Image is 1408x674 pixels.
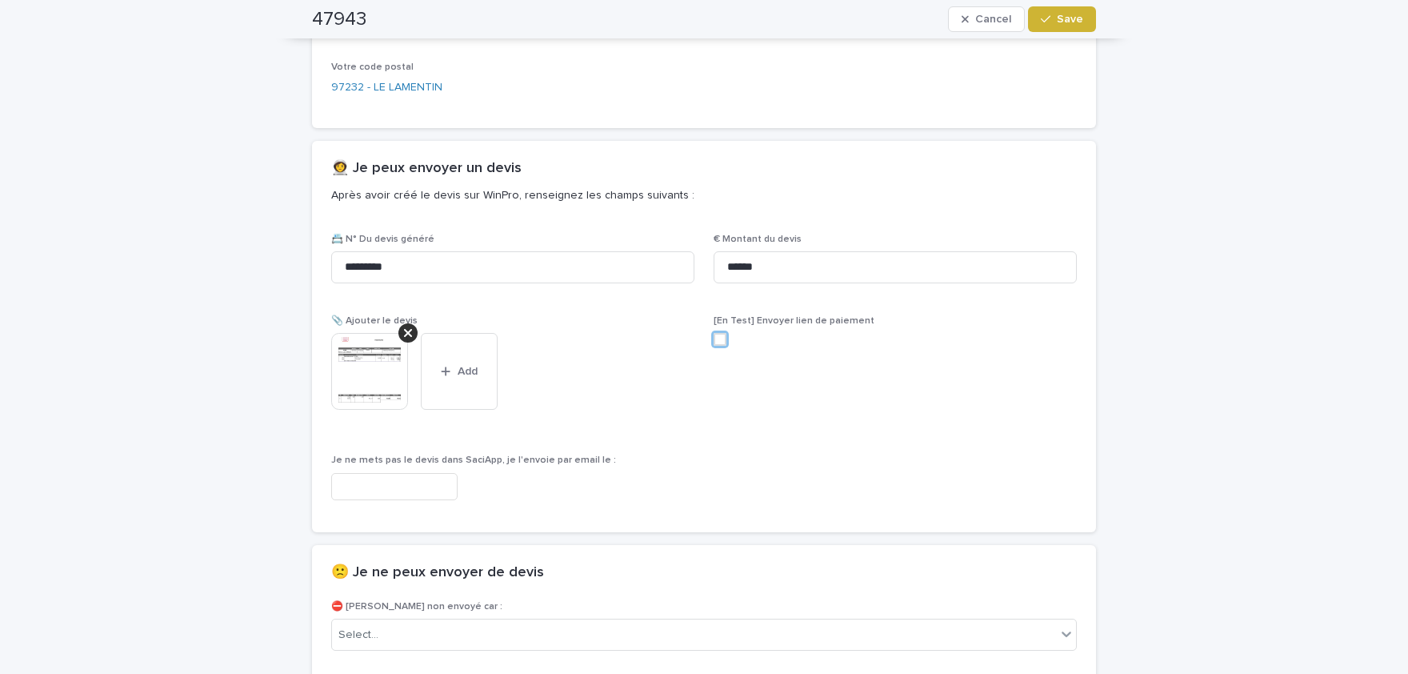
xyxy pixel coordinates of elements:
[331,188,1070,203] p: Après avoir créé le devis sur WinPro, renseignez les champs suivants :
[1028,6,1096,32] button: Save
[331,602,502,612] span: ⛔ [PERSON_NAME] non envoyé car :
[331,564,544,582] h2: 🙁 Je ne peux envoyer de devis
[948,6,1025,32] button: Cancel
[331,79,442,96] a: 97232 - LE LAMENTIN
[331,62,414,72] span: Votre code postal
[421,333,498,410] button: Add
[312,8,366,31] h2: 47943
[331,235,434,244] span: 📇 N° Du devis généré
[1057,14,1083,25] span: Save
[714,316,874,326] span: [En Test] Envoyer lien de paiement
[714,235,802,244] span: € Montant du devis
[331,316,418,326] span: 📎 Ajouter le devis
[975,14,1011,25] span: Cancel
[331,455,616,465] span: Je ne mets pas le devis dans SaciApp, je l'envoie par email le :
[331,160,522,178] h2: 👩‍🚀 Je peux envoyer un devis
[458,366,478,377] span: Add
[338,627,378,644] div: Select...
